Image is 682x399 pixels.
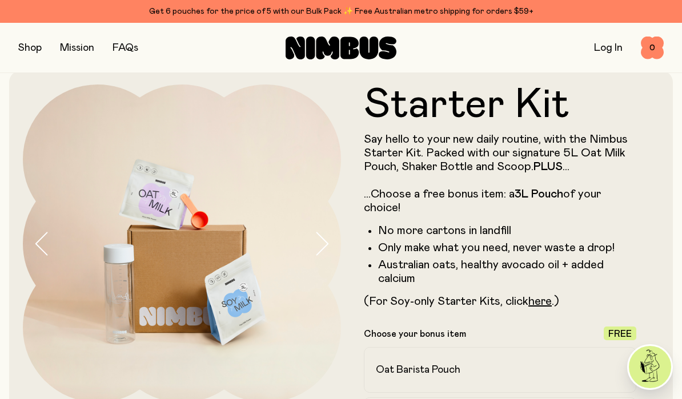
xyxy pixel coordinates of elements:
[376,363,460,377] h2: Oat Barista Pouch
[533,161,563,172] strong: PLUS
[629,346,671,388] img: agent
[364,295,636,308] p: (For Soy-only Starter Kits, click .)
[18,5,664,18] div: Get 6 pouches for the price of 5 with our Bulk Pack ✨ Free Australian metro shipping for orders $59+
[641,37,664,59] button: 0
[608,329,632,338] span: Free
[378,258,636,285] li: Australian oats, healthy avocado oil + added calcium
[528,296,552,307] a: here
[364,132,636,215] p: Say hello to your new daily routine, with the Nimbus Starter Kit. Packed with our signature 5L Oa...
[378,224,636,237] li: No more cartons in landfill
[364,328,466,340] p: Choose your bonus item
[531,188,563,200] strong: Pouch
[594,43,623,53] a: Log In
[113,43,138,53] a: FAQs
[364,84,636,126] h1: Starter Kit
[60,43,94,53] a: Mission
[378,241,636,255] li: Only make what you need, never waste a drop!
[515,188,528,200] strong: 3L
